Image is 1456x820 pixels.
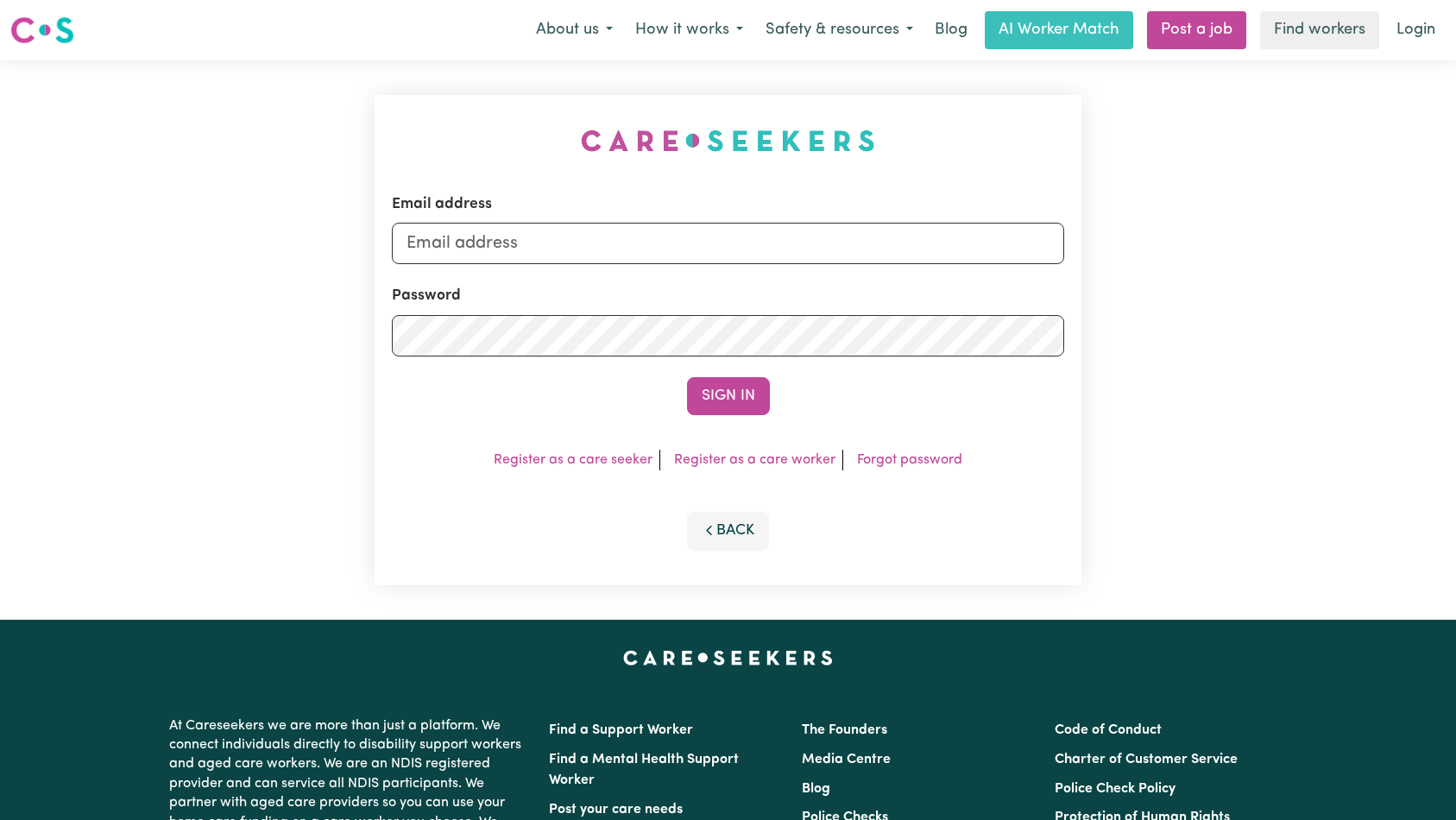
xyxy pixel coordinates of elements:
[754,12,924,48] button: Safety & resources
[802,753,891,766] a: Media Centre
[985,11,1133,49] a: AI Worker Match
[687,512,770,550] button: Back
[1055,753,1238,766] a: Charter of Customer Service
[525,12,624,48] button: About us
[857,453,962,467] a: Forgot password
[549,753,739,787] a: Find a Mental Health Support Worker
[549,803,683,817] a: Post your care needs
[802,723,887,737] a: The Founders
[549,723,693,737] a: Find a Support Worker
[10,10,74,50] a: Careseekers logo
[392,193,492,216] label: Email address
[623,651,833,665] a: Careseekers home page
[1386,11,1446,49] a: Login
[1147,11,1246,49] a: Post a job
[1055,782,1176,796] a: Police Check Policy
[392,223,1065,264] input: Email address
[1055,723,1162,737] a: Code of Conduct
[802,782,830,796] a: Blog
[1260,11,1379,49] a: Find workers
[494,453,652,467] a: Register as a care seeker
[687,377,770,415] button: Sign In
[674,453,835,467] a: Register as a care worker
[10,15,74,46] img: Careseekers logo
[924,11,978,49] a: Blog
[392,285,461,307] label: Password
[624,12,754,48] button: How it works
